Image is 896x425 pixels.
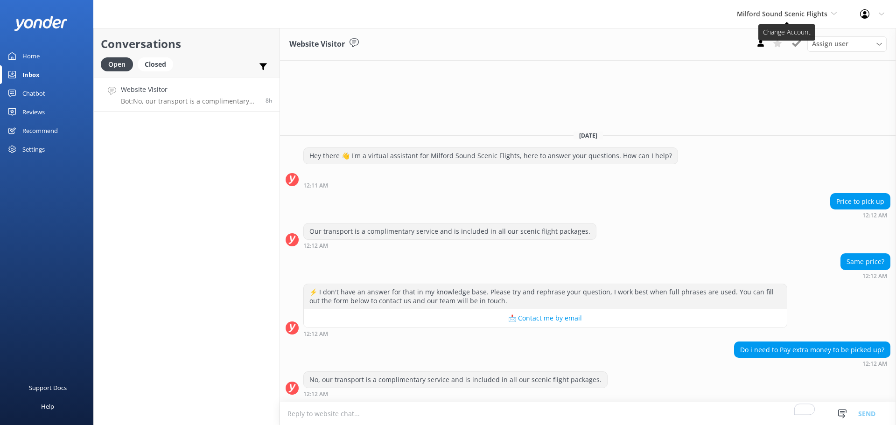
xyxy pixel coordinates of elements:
[304,284,787,309] div: ⚡ I don't have an answer for that in my knowledge base. Please try and rephrase your question, I ...
[303,330,787,337] div: Aug 24 2025 12:12am (UTC +12:00) Pacific/Auckland
[303,183,328,188] strong: 12:11 AM
[138,59,178,69] a: Closed
[862,361,887,367] strong: 12:12 AM
[304,372,607,388] div: No, our transport is a complimentary service and is included in all our scenic flight packages.
[22,121,58,140] div: Recommend
[22,140,45,159] div: Settings
[304,148,678,164] div: Hey there 👋 I'm a virtual assistant for Milford Sound Scenic Flights, here to answer your questio...
[94,77,280,112] a: Website VisitorBot:No, our transport is a complimentary service and is included in all our scenic...
[303,182,678,188] div: Aug 24 2025 12:11am (UTC +12:00) Pacific/Auckland
[812,39,848,49] span: Assign user
[830,212,890,218] div: Aug 24 2025 12:12am (UTC +12:00) Pacific/Auckland
[121,97,259,105] p: Bot: No, our transport is a complimentary service and is included in all our scenic flight packages.
[14,16,68,31] img: yonder-white-logo.png
[304,223,596,239] div: Our transport is a complimentary service and is included in all our scenic flight packages.
[138,57,173,71] div: Closed
[303,390,608,397] div: Aug 24 2025 12:12am (UTC +12:00) Pacific/Auckland
[303,243,328,249] strong: 12:12 AM
[862,213,887,218] strong: 12:12 AM
[574,132,603,139] span: [DATE]
[303,242,596,249] div: Aug 24 2025 12:12am (UTC +12:00) Pacific/Auckland
[304,309,787,327] button: 📩 Contact me by email
[121,84,259,95] h4: Website Visitor
[841,254,890,270] div: Same price?
[22,84,45,103] div: Chatbot
[840,272,890,279] div: Aug 24 2025 12:12am (UTC +12:00) Pacific/Auckland
[734,360,890,367] div: Aug 24 2025 12:12am (UTC +12:00) Pacific/Auckland
[807,36,887,51] div: Assign User
[862,273,887,279] strong: 12:12 AM
[831,194,890,209] div: Price to pick up
[29,378,67,397] div: Support Docs
[101,59,138,69] a: Open
[41,397,54,416] div: Help
[101,35,273,53] h2: Conversations
[289,38,345,50] h3: Website Visitor
[101,57,133,71] div: Open
[22,65,40,84] div: Inbox
[22,47,40,65] div: Home
[266,97,273,105] span: Aug 24 2025 12:12am (UTC +12:00) Pacific/Auckland
[22,103,45,121] div: Reviews
[735,342,890,358] div: Do i need to Pay extra money to be picked up?
[303,331,328,337] strong: 12:12 AM
[737,9,827,18] span: Milford Sound Scenic Flights
[280,402,896,425] textarea: To enrich screen reader interactions, please activate Accessibility in Grammarly extension settings
[303,391,328,397] strong: 12:12 AM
